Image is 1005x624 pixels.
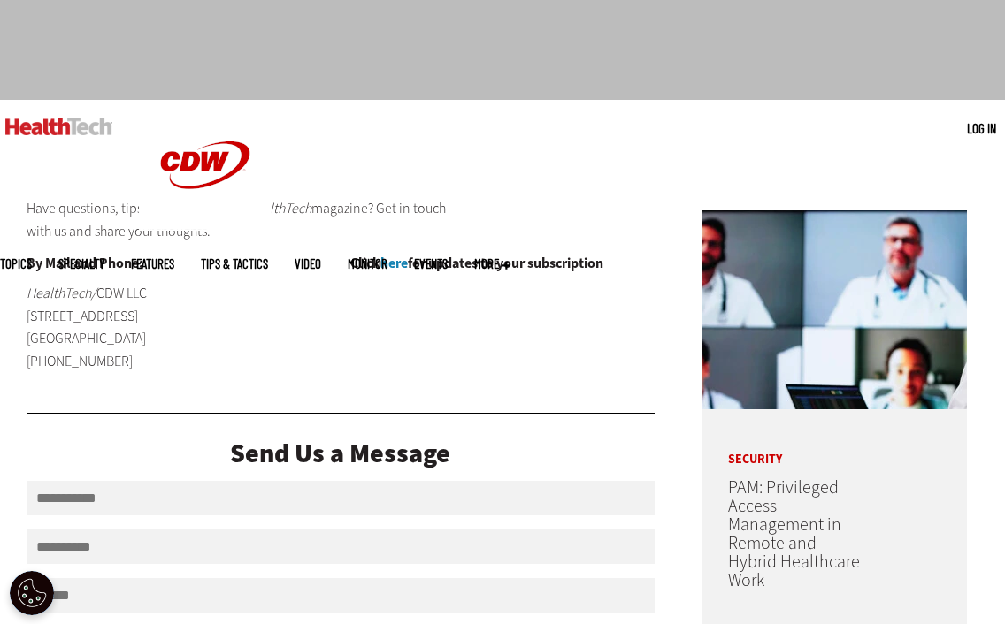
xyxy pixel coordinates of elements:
[131,257,174,270] a: Features
[10,571,54,615] button: Open Preferences
[702,210,967,409] img: remote call with care team
[702,427,887,466] p: Security
[27,440,655,467] div: Send Us a Message
[474,257,510,270] span: More
[201,257,268,270] a: Tips & Tactics
[967,119,996,138] div: User menu
[5,118,112,135] img: Home
[139,217,272,235] a: CDW
[139,100,272,231] img: Home
[348,257,387,270] a: MonITor
[414,257,448,270] a: Events
[180,3,825,82] iframe: advertisement
[10,571,54,615] div: Cookie Settings
[58,257,104,270] span: Specialty
[27,282,239,372] p: CDW LLC [STREET_ADDRESS] [GEOGRAPHIC_DATA] [PHONE_NUMBER]
[295,257,321,270] a: Video
[27,284,96,302] em: HealthTech/
[728,476,860,592] a: PAM: Privileged Access Management in Remote and Hybrid Healthcare Work
[967,120,996,136] a: Log in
